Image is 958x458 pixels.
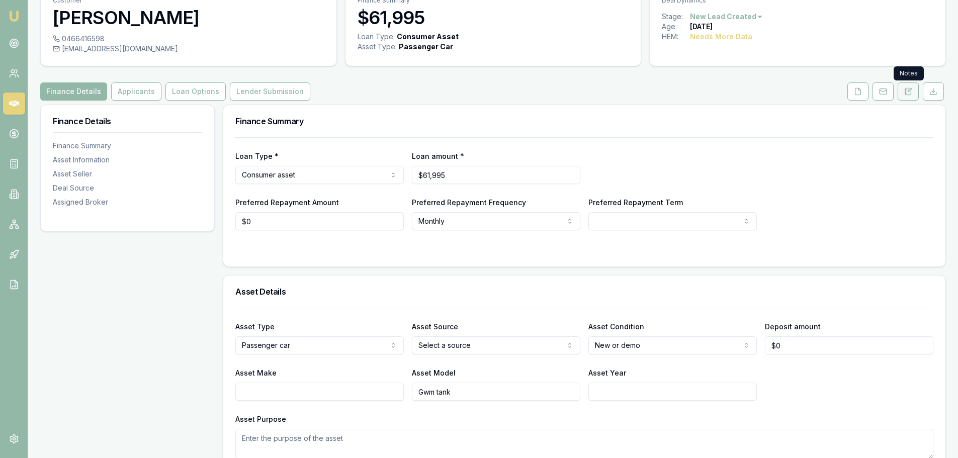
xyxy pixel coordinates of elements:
label: Preferred Repayment Frequency [412,198,526,207]
div: Loan Type: [358,32,395,42]
a: Applicants [109,82,163,101]
div: Asset Type : [358,42,397,52]
h3: Finance Summary [235,117,933,125]
div: Passenger Car [399,42,453,52]
label: Loan amount * [412,152,464,160]
img: emu-icon-u.png [8,10,20,22]
div: Consumer Asset [397,32,459,42]
div: Needs More Data [690,32,752,42]
div: Age: [662,22,690,32]
h3: Asset Details [235,288,933,296]
div: 0466416598 [53,34,324,44]
label: Deposit amount [765,322,821,331]
label: Asset Model [412,369,456,377]
div: HEM: [662,32,690,42]
input: $ [765,336,933,354]
button: Finance Details [40,82,107,101]
h3: Finance Details [53,117,202,125]
button: Loan Options [165,82,226,101]
label: Preferred Repayment Term [588,198,683,207]
div: Stage: [662,12,690,22]
input: $ [235,212,404,230]
div: Deal Source [53,183,202,193]
div: Asset Seller [53,169,202,179]
div: Finance Summary [53,141,202,151]
label: Asset Source [412,322,458,331]
label: Asset Condition [588,322,644,331]
label: Loan Type * [235,152,279,160]
input: $ [412,166,580,184]
label: Asset Year [588,369,626,377]
h3: [PERSON_NAME] [53,8,324,28]
button: New Lead Created [690,12,763,22]
a: Lender Submission [228,82,312,101]
label: Asset Type [235,322,275,331]
div: Assigned Broker [53,197,202,207]
h3: $61,995 [358,8,629,28]
button: Lender Submission [230,82,310,101]
div: [DATE] [690,22,713,32]
label: Asset Make [235,369,277,377]
div: Asset Information [53,155,202,165]
a: Finance Details [40,82,109,101]
div: Notes [894,66,924,80]
label: Asset Purpose [235,415,286,423]
div: [EMAIL_ADDRESS][DOMAIN_NAME] [53,44,324,54]
button: Applicants [111,82,161,101]
a: Loan Options [163,82,228,101]
label: Preferred Repayment Amount [235,198,339,207]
